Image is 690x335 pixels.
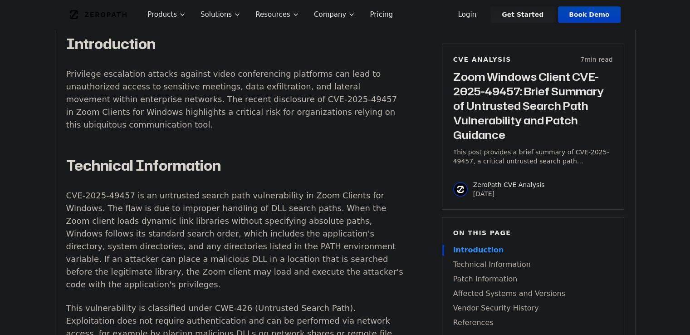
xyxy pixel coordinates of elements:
a: References [453,317,613,328]
h6: On this page [453,228,613,237]
h2: Technical Information [66,157,404,175]
h2: Introduction [66,35,404,53]
a: Affected Systems and Versions [453,288,613,299]
p: CVE-2025-49457 is an untrusted search path vulnerability in Zoom Clients for Windows. The flaw is... [66,189,404,291]
p: 7 min read [580,55,612,64]
a: Technical Information [453,259,613,270]
a: Vendor Security History [453,303,613,314]
a: Get Started [491,6,554,23]
a: Book Demo [558,6,620,23]
p: Privilege escalation attacks against video conferencing platforms can lead to unauthorized access... [66,68,404,131]
a: Patch Information [453,274,613,285]
img: ZeroPath CVE Analysis [453,182,468,197]
p: This post provides a brief summary of CVE-2025-49457, a critical untrusted search path vulnerabil... [453,148,613,166]
a: Introduction [453,245,613,256]
h6: CVE Analysis [453,55,511,64]
p: [DATE] [473,189,545,198]
h3: Zoom Windows Client CVE-2025-49457: Brief Summary of Untrusted Search Path Vulnerability and Patc... [453,69,613,142]
a: Login [447,6,488,23]
p: ZeroPath CVE Analysis [473,180,545,189]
